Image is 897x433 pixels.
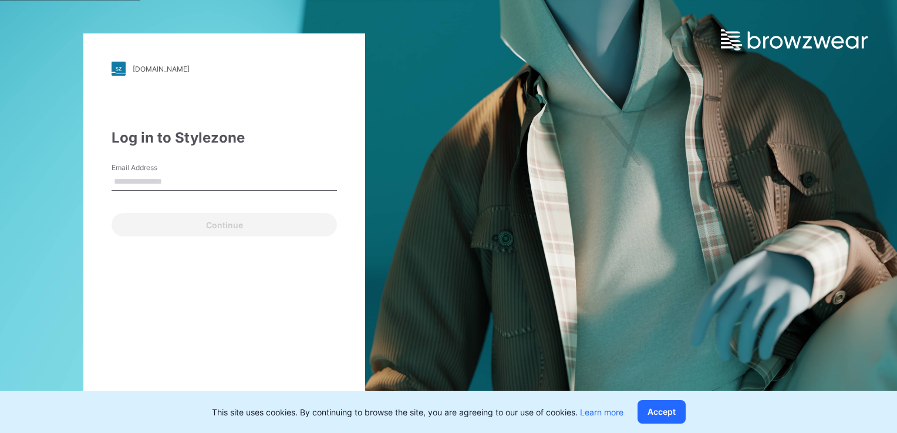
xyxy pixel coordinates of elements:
[112,62,337,76] a: [DOMAIN_NAME]
[638,400,686,424] button: Accept
[212,406,623,418] p: This site uses cookies. By continuing to browse the site, you are agreeing to our use of cookies.
[112,62,126,76] img: stylezone-logo.562084cfcfab977791bfbf7441f1a819.svg
[112,163,194,173] label: Email Address
[721,29,868,50] img: browzwear-logo.e42bd6dac1945053ebaf764b6aa21510.svg
[112,127,337,148] div: Log in to Stylezone
[133,65,190,73] div: [DOMAIN_NAME]
[580,407,623,417] a: Learn more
